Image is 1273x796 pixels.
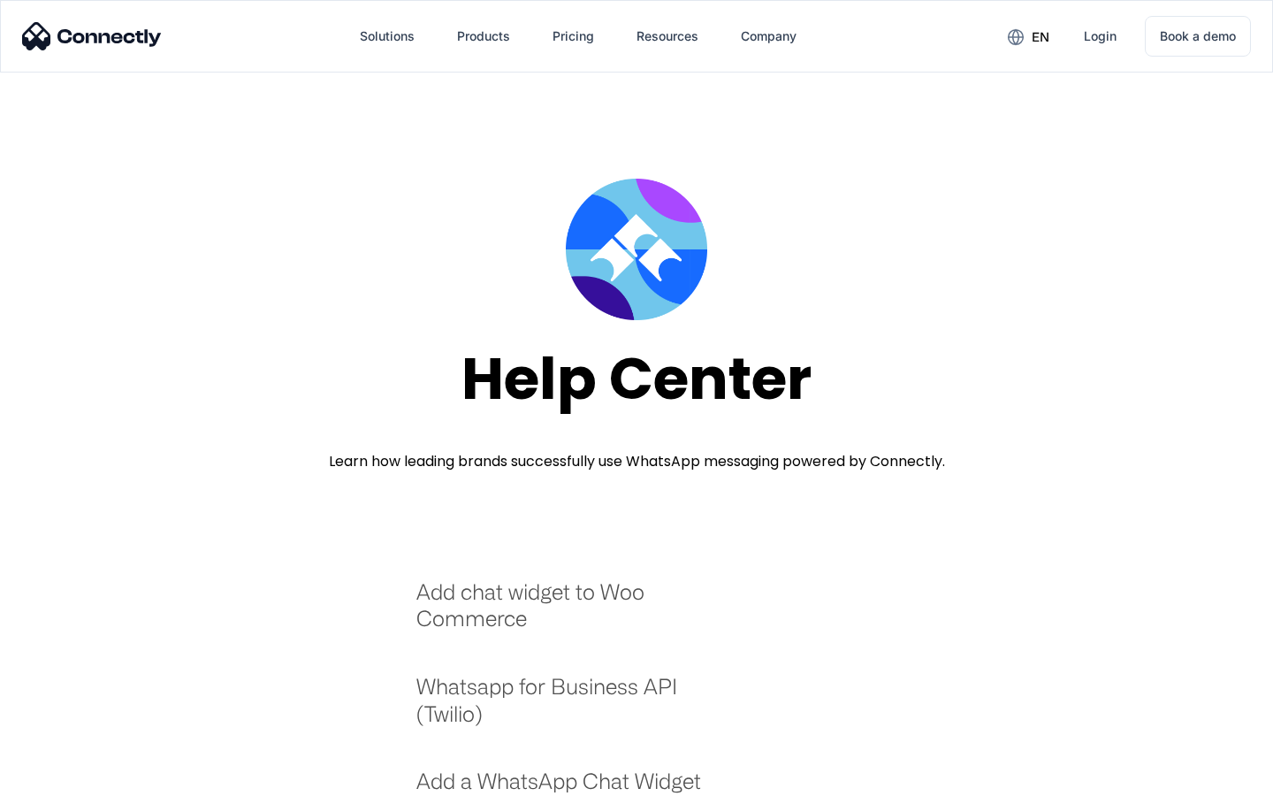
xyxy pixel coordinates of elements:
[457,24,510,49] div: Products
[1032,25,1049,50] div: en
[1084,24,1117,49] div: Login
[622,15,713,57] div: Resources
[538,15,608,57] a: Pricing
[346,15,429,57] div: Solutions
[360,24,415,49] div: Solutions
[18,765,106,790] aside: Language selected: English
[1145,16,1251,57] a: Book a demo
[416,673,725,745] a: Whatsapp for Business API (Twilio)
[329,451,945,472] div: Learn how leading brands successfully use WhatsApp messaging powered by Connectly.
[35,765,106,790] ul: Language list
[443,15,524,57] div: Products
[741,24,797,49] div: Company
[461,347,812,411] div: Help Center
[22,22,162,50] img: Connectly Logo
[994,23,1063,50] div: en
[636,24,698,49] div: Resources
[1070,15,1131,57] a: Login
[553,24,594,49] div: Pricing
[727,15,811,57] div: Company
[416,578,725,650] a: Add chat widget to Woo Commerce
